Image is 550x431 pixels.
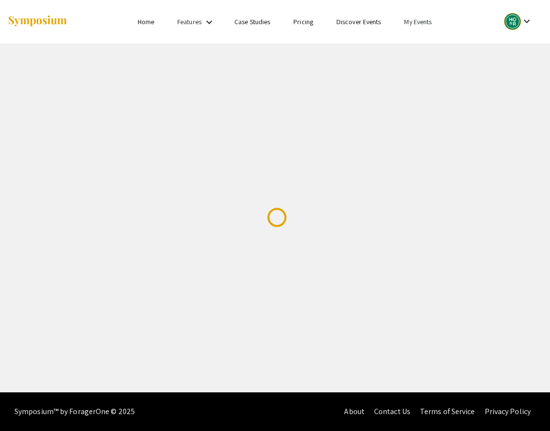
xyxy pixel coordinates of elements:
[485,406,531,417] a: Privacy Policy
[293,17,313,26] a: Pricing
[138,17,154,26] a: Home
[177,17,202,26] a: Features
[494,11,543,32] button: Expand account dropdown
[14,392,135,431] div: Symposium™ by ForagerOne © 2025
[336,17,381,26] a: Discover Events
[7,15,68,28] img: Symposium by ForagerOne
[374,406,410,417] a: Contact Us
[521,15,533,27] mat-icon: Expand account dropdown
[344,406,364,417] a: About
[420,406,475,417] a: Terms of Service
[234,17,270,26] a: Case Studies
[404,17,432,26] a: My Events
[509,388,543,424] iframe: Chat
[203,16,215,28] mat-icon: Expand Features list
